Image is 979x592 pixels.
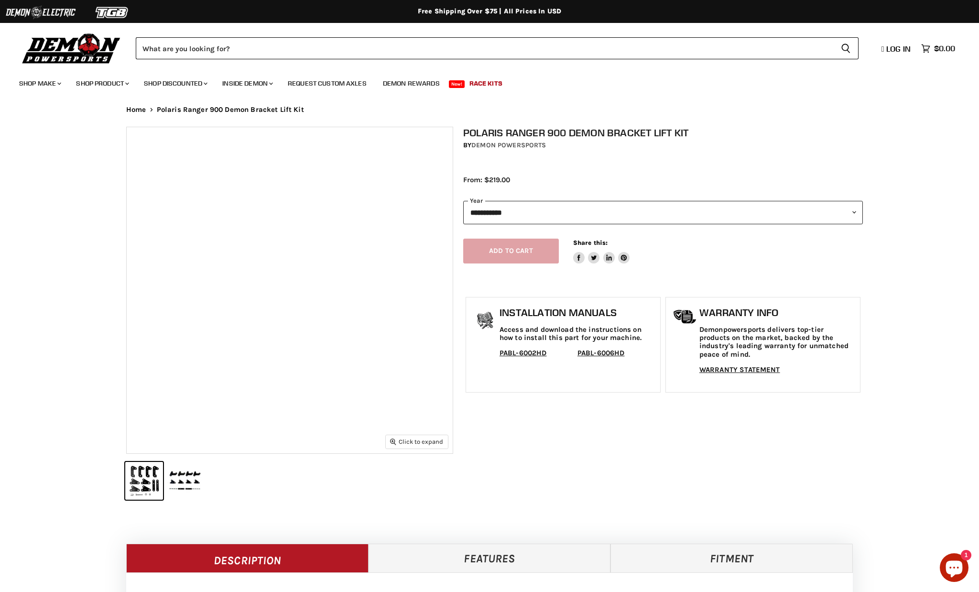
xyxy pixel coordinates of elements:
[463,201,863,224] select: year
[76,3,148,22] img: TGB Logo 2
[916,42,960,55] a: $0.00
[699,326,855,359] p: Demonpowersports delivers top-tier products on the market, backed by the industry's leading warra...
[833,37,859,59] button: Search
[107,106,872,114] nav: Breadcrumbs
[463,175,510,184] span: From: $219.00
[462,74,510,93] a: Race Kits
[215,74,279,93] a: Inside Demon
[12,70,953,93] ul: Main menu
[157,106,304,114] span: Polaris Ranger 900 Demon Bracket Lift Kit
[166,462,204,500] button: IMAGE thumbnail
[107,7,872,16] div: Free Shipping Over $75 | All Prices In USD
[463,127,863,139] h1: Polaris Ranger 900 Demon Bracket Lift Kit
[573,239,608,246] span: Share this:
[376,74,447,93] a: Demon Rewards
[471,141,546,149] a: Demon Powersports
[137,74,213,93] a: Shop Discounted
[281,74,374,93] a: Request Custom Axles
[573,239,630,264] aside: Share this:
[937,553,971,584] inbox-online-store-chat: Shopify online store chat
[699,307,855,318] h1: Warranty Info
[934,44,955,53] span: $0.00
[473,309,497,333] img: install_manual-icon.png
[136,37,833,59] input: Search
[610,544,853,572] a: Fitment
[673,309,697,324] img: warranty-icon.png
[877,44,916,53] a: Log in
[390,438,443,445] span: Click to expand
[369,544,611,572] a: Features
[886,44,911,54] span: Log in
[12,74,67,93] a: Shop Make
[577,349,625,357] a: PABL-6006HD
[386,435,448,448] button: Click to expand
[500,307,655,318] h1: Installation Manuals
[500,326,655,342] p: Access and download the instructions on how to install this part for your machine.
[69,74,135,93] a: Shop Product
[125,462,163,500] button: IMAGE thumbnail
[126,106,146,114] a: Home
[699,365,780,374] a: WARRANTY STATEMENT
[449,80,465,88] span: New!
[19,31,124,65] img: Demon Powersports
[126,544,369,572] a: Description
[463,140,863,151] div: by
[5,3,76,22] img: Demon Electric Logo 2
[136,37,859,59] form: Product
[500,349,547,357] a: PABL-6002HD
